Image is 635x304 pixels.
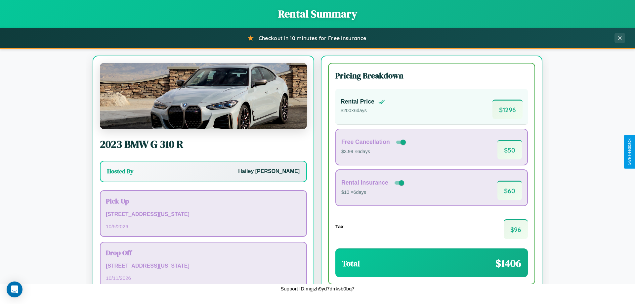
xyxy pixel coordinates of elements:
[335,70,528,81] h3: Pricing Breakdown
[341,188,405,197] p: $10 × 6 days
[259,35,366,41] span: Checkout in 10 minutes for Free Insurance
[341,179,388,186] h4: Rental Insurance
[106,210,301,219] p: [STREET_ADDRESS][US_STATE]
[106,248,301,257] h3: Drop Off
[335,224,344,229] h4: Tax
[7,282,22,297] div: Open Intercom Messenger
[100,137,307,152] h2: 2023 BMW G 310 R
[238,167,300,176] p: Hailey [PERSON_NAME]
[497,181,522,200] span: $ 60
[280,284,354,293] p: Support ID: mgjzh9yd7drrksb0bq7
[341,148,407,156] p: $3.99 × 6 days
[106,196,301,206] h3: Pick Up
[107,167,133,175] h3: Hosted By
[100,63,307,129] img: BMW G 310 R
[106,222,301,231] p: 10 / 5 / 2026
[106,261,301,271] p: [STREET_ADDRESS][US_STATE]
[497,140,522,159] span: $ 50
[7,7,628,21] h1: Rental Summary
[495,256,521,271] span: $ 1406
[492,100,523,119] span: $ 1296
[342,258,360,269] h3: Total
[504,219,528,239] span: $ 96
[341,98,374,105] h4: Rental Price
[341,107,385,115] p: $ 200 × 6 days
[627,139,632,165] div: Give Feedback
[341,139,390,146] h4: Free Cancellation
[106,274,301,282] p: 10 / 11 / 2026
